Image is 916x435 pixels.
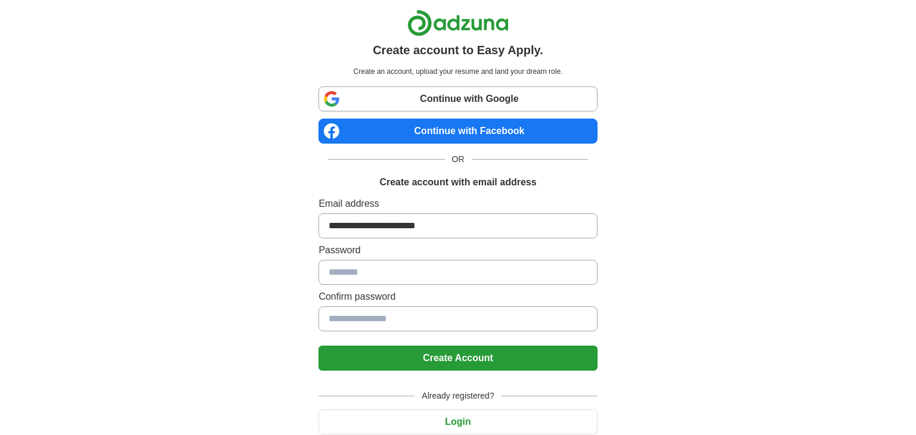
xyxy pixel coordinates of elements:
img: Adzuna logo [407,10,509,36]
h1: Create account to Easy Apply. [373,41,543,59]
a: Continue with Google [318,86,597,111]
label: Password [318,243,597,257]
a: Continue with Facebook [318,119,597,144]
h1: Create account with email address [379,175,536,189]
button: Login [318,409,597,434]
button: Create Account [318,346,597,371]
span: Already registered? [414,390,501,402]
p: Create an account, upload your resume and land your dream role. [321,66,595,77]
label: Confirm password [318,290,597,304]
a: Login [318,417,597,427]
label: Email address [318,197,597,211]
span: OR [445,153,472,166]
